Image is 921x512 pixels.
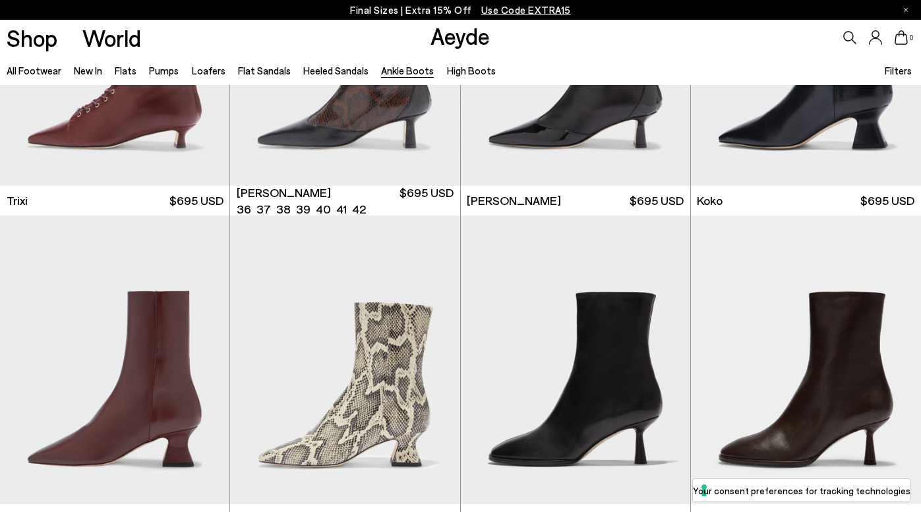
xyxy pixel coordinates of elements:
[237,201,362,217] ul: variant
[352,201,366,217] li: 42
[256,201,271,217] li: 37
[238,65,291,76] a: Flat Sandals
[691,215,921,504] img: Dorothy Soft Sock Boots
[7,192,28,209] span: Trixi
[630,192,684,209] span: $695 USD
[461,215,690,504] img: Dorothy Soft Sock Boots
[74,65,102,76] a: New In
[276,201,291,217] li: 38
[350,2,571,18] p: Final Sizes | Extra 15% Off
[461,186,690,215] a: [PERSON_NAME] $695 USD
[691,186,921,215] a: Koko $695 USD
[115,65,136,76] a: Flats
[400,185,454,217] span: $695 USD
[230,215,460,504] img: Koko Regal Heel Boots
[431,22,490,49] a: Aeyde
[7,65,61,76] a: All Footwear
[303,65,369,76] a: Heeled Sandals
[381,65,434,76] a: Ankle Boots
[481,4,571,16] span: Navigate to /collections/ss25-final-sizes
[296,201,311,217] li: 39
[237,201,251,217] li: 36
[885,65,912,76] span: Filters
[895,30,908,45] a: 0
[693,484,910,498] label: Your consent preferences for tracking technologies
[82,26,141,49] a: World
[230,186,460,215] a: [PERSON_NAME] 36 37 38 39 40 41 42 $695 USD
[149,65,179,76] a: Pumps
[447,65,496,76] a: High Boots
[7,26,57,49] a: Shop
[169,192,223,209] span: $695 USD
[237,185,331,201] span: [PERSON_NAME]
[908,34,914,42] span: 0
[467,192,561,209] span: [PERSON_NAME]
[697,192,723,209] span: Koko
[192,65,225,76] a: Loafers
[860,192,914,209] span: $695 USD
[336,201,347,217] li: 41
[693,479,910,501] button: Your consent preferences for tracking technologies
[316,201,331,217] li: 40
